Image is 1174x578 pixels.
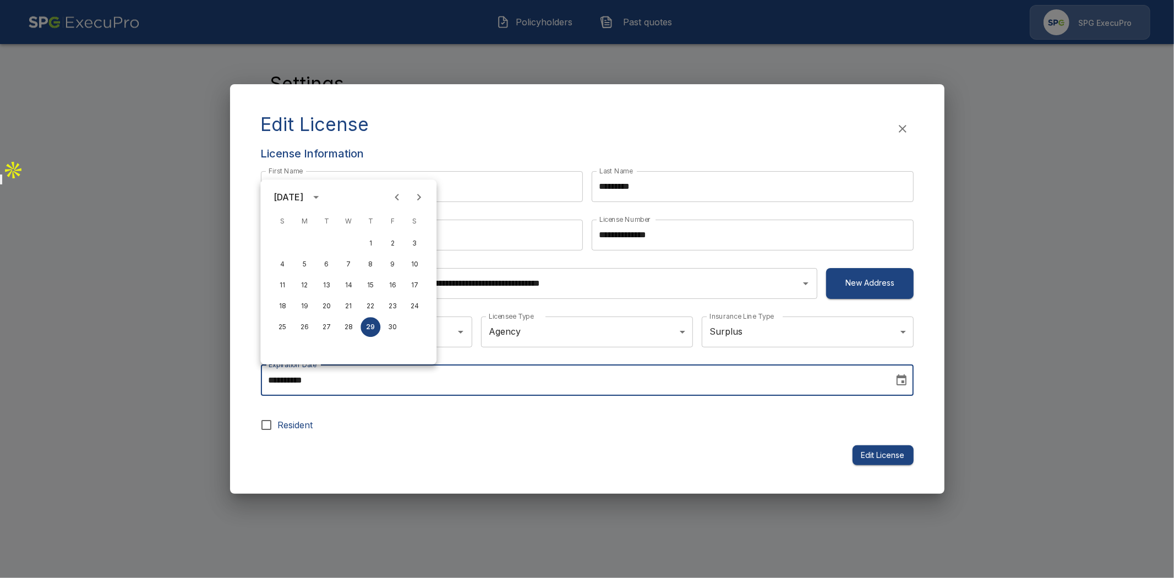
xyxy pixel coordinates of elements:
label: Insurance Line Type [709,312,774,321]
button: 13 [316,275,336,295]
button: Open [453,324,468,340]
span: Tuesday [316,210,336,232]
button: Open [798,276,813,291]
span: Friday [383,210,402,232]
button: 27 [316,317,336,337]
button: 28 [338,317,358,337]
button: 8 [361,254,380,274]
button: 1 [361,233,380,253]
button: 7 [338,254,358,274]
button: 12 [294,275,314,295]
button: 25 [272,317,292,337]
button: 14 [338,275,358,295]
button: 19 [294,296,314,316]
button: 9 [383,254,402,274]
button: 21 [338,296,358,316]
button: 4 [272,254,292,274]
button: New Address [826,268,913,299]
button: 18 [272,296,292,316]
button: 22 [361,296,380,316]
button: 26 [294,317,314,337]
span: Wednesday [338,210,358,232]
button: 2 [383,233,402,253]
div: Surplus [702,317,914,347]
div: Agency [481,317,693,347]
button: 11 [272,275,292,295]
button: Edit License [853,445,914,466]
button: 17 [405,275,424,295]
button: 10 [405,254,424,274]
button: 29 [361,317,380,337]
button: Previous month [386,186,408,208]
button: 16 [383,275,402,295]
button: 23 [383,296,402,316]
div: [DATE] [274,190,303,204]
button: 20 [316,296,336,316]
button: 24 [405,296,424,316]
button: 6 [316,254,336,274]
h6: License Information [261,145,914,162]
button: calendar view is open, switch to year view [307,188,325,206]
span: Resident [278,418,313,432]
label: Expiration Date [269,360,316,369]
span: Thursday [361,210,380,232]
button: 3 [405,233,424,253]
h4: Edit License [261,113,369,136]
img: Apollo [2,159,24,181]
button: 5 [294,254,314,274]
button: 30 [383,317,402,337]
button: Choose date, selected date is Apr 29, 2027 [891,369,913,391]
span: Saturday [405,210,424,232]
label: License Number [599,215,651,224]
span: Sunday [272,210,292,232]
button: 15 [361,275,380,295]
label: Licensee Type [489,312,534,321]
button: Next month [408,186,430,208]
span: Monday [294,210,314,232]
